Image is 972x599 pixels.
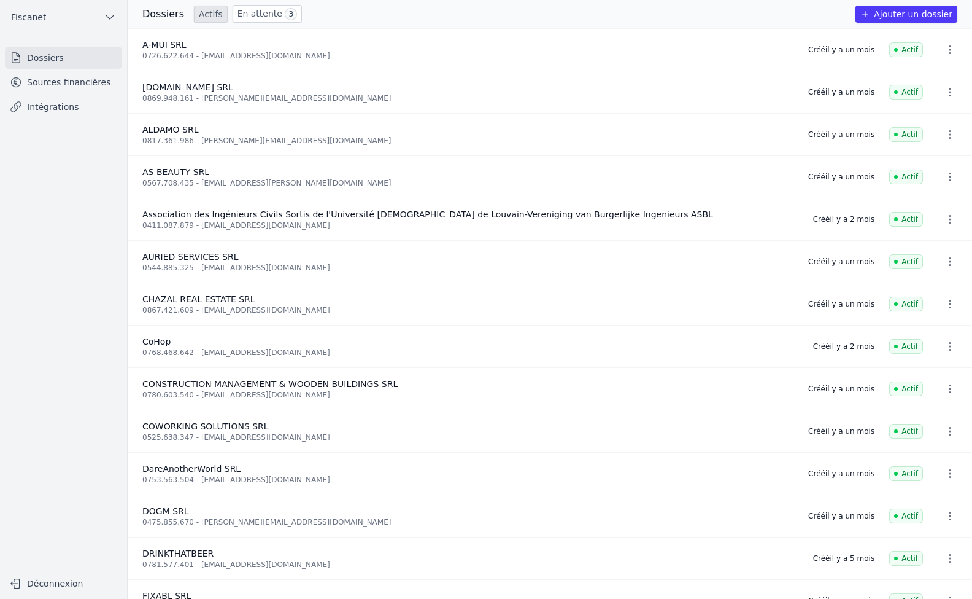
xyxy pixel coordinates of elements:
[808,172,874,182] div: Créé il y a un mois
[5,71,122,93] a: Sources financières
[813,342,874,351] div: Créé il y a 2 mois
[889,170,923,184] span: Actif
[142,263,793,273] div: 0544.885.325 - [EMAIL_ADDRESS][DOMAIN_NAME]
[142,305,793,315] div: 0867.421.609 - [EMAIL_ADDRESS][DOMAIN_NAME]
[808,299,874,309] div: Créé il y a un mois
[889,509,923,523] span: Actif
[142,549,214,558] span: DRINKTHATBEER
[808,257,874,267] div: Créé il y a un mois
[5,574,122,593] button: Déconnexion
[808,384,874,394] div: Créé il y a un mois
[5,47,122,69] a: Dossiers
[142,167,209,177] span: AS BEAUTY SRL
[808,426,874,436] div: Créé il y a un mois
[194,6,228,23] a: Actifs
[142,379,398,389] span: CONSTRUCTION MANAGEMENT & WOODEN BUILDINGS SRL
[285,8,297,20] span: 3
[142,82,233,92] span: [DOMAIN_NAME] SRL
[142,136,793,146] div: 0817.361.986 - [PERSON_NAME][EMAIL_ADDRESS][DOMAIN_NAME]
[889,466,923,481] span: Actif
[142,390,793,400] div: 0780.603.540 - [EMAIL_ADDRESS][DOMAIN_NAME]
[142,40,187,50] span: A-MUI SRL
[142,464,241,474] span: DareAnotherWorld SRL
[142,209,713,219] span: Association des Ingénieurs Civils Sortis de l'Université [DEMOGRAPHIC_DATA] de Louvain-Vereniging...
[142,506,189,516] span: DOGM SRL
[808,87,874,97] div: Créé il y a un mois
[813,554,874,563] div: Créé il y a 5 mois
[5,96,122,118] a: Intégrations
[889,127,923,142] span: Actif
[142,294,255,304] span: CHAZAL REAL ESTATE SRL
[142,252,239,262] span: AURIED SERVICES SRL
[142,221,798,230] div: 0411.087.879 - [EMAIL_ADDRESS][DOMAIN_NAME]
[889,254,923,269] span: Actif
[142,51,793,61] div: 0726.622.644 - [EMAIL_ADDRESS][DOMAIN_NAME]
[142,433,793,442] div: 0525.638.347 - [EMAIL_ADDRESS][DOMAIN_NAME]
[142,178,793,188] div: 0567.708.435 - [EMAIL_ADDRESS][PERSON_NAME][DOMAIN_NAME]
[889,297,923,311] span: Actif
[808,469,874,479] div: Créé il y a un mois
[808,130,874,139] div: Créé il y a un mois
[233,5,302,23] a: En attente 3
[889,212,923,227] span: Actif
[5,7,122,27] button: Fiscanet
[808,45,874,55] div: Créé il y a un mois
[142,337,171,346] span: CoHop
[889,382,923,396] span: Actif
[142,7,184,22] h3: Dossiers
[142,93,793,103] div: 0869.948.161 - [PERSON_NAME][EMAIL_ADDRESS][DOMAIN_NAME]
[142,348,798,358] div: 0768.468.642 - [EMAIL_ADDRESS][DOMAIN_NAME]
[813,214,874,224] div: Créé il y a 2 mois
[11,11,46,23] span: Fiscanet
[142,421,269,431] span: COWORKING SOLUTIONS SRL
[142,560,798,570] div: 0781.577.401 - [EMAIL_ADDRESS][DOMAIN_NAME]
[142,475,793,485] div: 0753.563.504 - [EMAIL_ADDRESS][DOMAIN_NAME]
[889,551,923,566] span: Actif
[889,85,923,100] span: Actif
[808,511,874,521] div: Créé il y a un mois
[889,42,923,57] span: Actif
[142,517,793,527] div: 0475.855.670 - [PERSON_NAME][EMAIL_ADDRESS][DOMAIN_NAME]
[889,339,923,354] span: Actif
[855,6,957,23] button: Ajouter un dossier
[889,424,923,439] span: Actif
[142,125,198,135] span: ALDAMO SRL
